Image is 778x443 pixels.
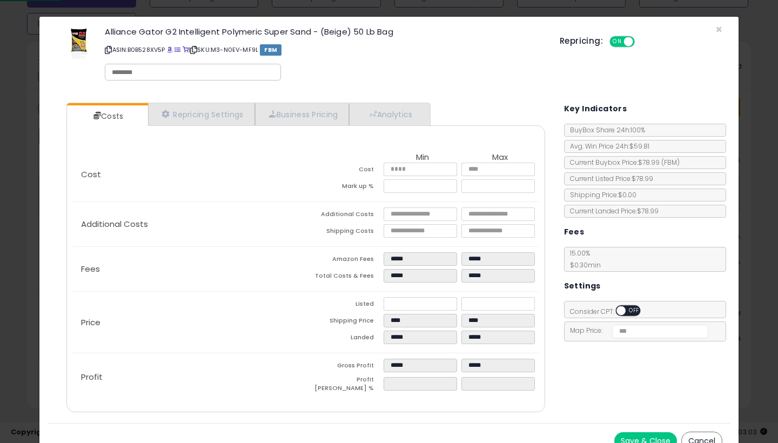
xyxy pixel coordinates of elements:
[167,45,173,54] a: BuyBox page
[306,297,384,314] td: Listed
[306,331,384,347] td: Landed
[565,190,636,199] span: Shipping Price: $0.00
[565,125,645,135] span: BuyBox Share 24h: 100%
[565,260,601,270] span: $0.30 min
[72,170,306,179] p: Cost
[72,265,306,273] p: Fees
[306,359,384,375] td: Gross Profit
[638,158,680,167] span: $78.99
[565,307,655,316] span: Consider CPT:
[565,326,709,335] span: Map Price:
[255,103,350,125] a: Business Pricing
[306,252,384,269] td: Amazon Fees
[565,142,649,151] span: Avg. Win Price 24h: $59.81
[72,220,306,229] p: Additional Costs
[611,37,624,46] span: ON
[105,28,544,36] h3: Alliance Gator G2 Intelligent Polymeric Super Sand - (Beige) 50 Lb Bag
[183,45,189,54] a: Your listing only
[564,102,627,116] h5: Key Indicators
[560,37,603,45] h5: Repricing:
[306,314,384,331] td: Shipping Price
[306,375,384,395] td: Profit [PERSON_NAME] %
[349,103,429,125] a: Analytics
[306,269,384,286] td: Total Costs & Fees
[565,158,680,167] span: Current Buybox Price:
[661,158,680,167] span: ( FBM )
[306,207,384,224] td: Additional Costs
[565,249,601,270] span: 15.00 %
[67,105,147,127] a: Costs
[306,224,384,241] td: Shipping Costs
[715,22,722,37] span: ×
[64,28,94,60] img: 41n1fPT4yFL._SL60_.jpg
[565,206,659,216] span: Current Landed Price: $78.99
[148,103,255,125] a: Repricing Settings
[626,306,643,316] span: OFF
[105,41,544,58] p: ASIN: B0B528XV5P | SKU: M3-N0EV-MF9L
[175,45,180,54] a: All offer listings
[72,373,306,381] p: Profit
[306,163,384,179] td: Cost
[461,153,539,163] th: Max
[633,37,650,46] span: OFF
[565,174,653,183] span: Current Listed Price: $78.99
[564,225,585,239] h5: Fees
[260,44,281,56] span: FBM
[384,153,461,163] th: Min
[72,318,306,327] p: Price
[564,279,601,293] h5: Settings
[306,179,384,196] td: Mark up %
